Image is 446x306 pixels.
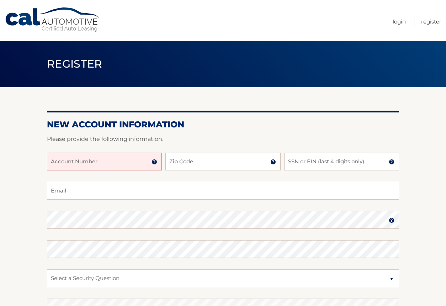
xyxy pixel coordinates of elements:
[165,153,280,170] input: Zip Code
[421,16,441,27] a: Register
[152,159,157,165] img: tooltip.svg
[47,153,162,170] input: Account Number
[284,153,399,170] input: SSN or EIN (last 4 digits only)
[5,7,101,32] a: Cal Automotive
[47,182,399,200] input: Email
[393,16,406,27] a: Login
[389,159,394,165] img: tooltip.svg
[270,159,276,165] img: tooltip.svg
[389,217,394,223] img: tooltip.svg
[47,119,399,130] h2: New Account Information
[47,134,399,144] p: Please provide the following information.
[47,57,102,70] span: Register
